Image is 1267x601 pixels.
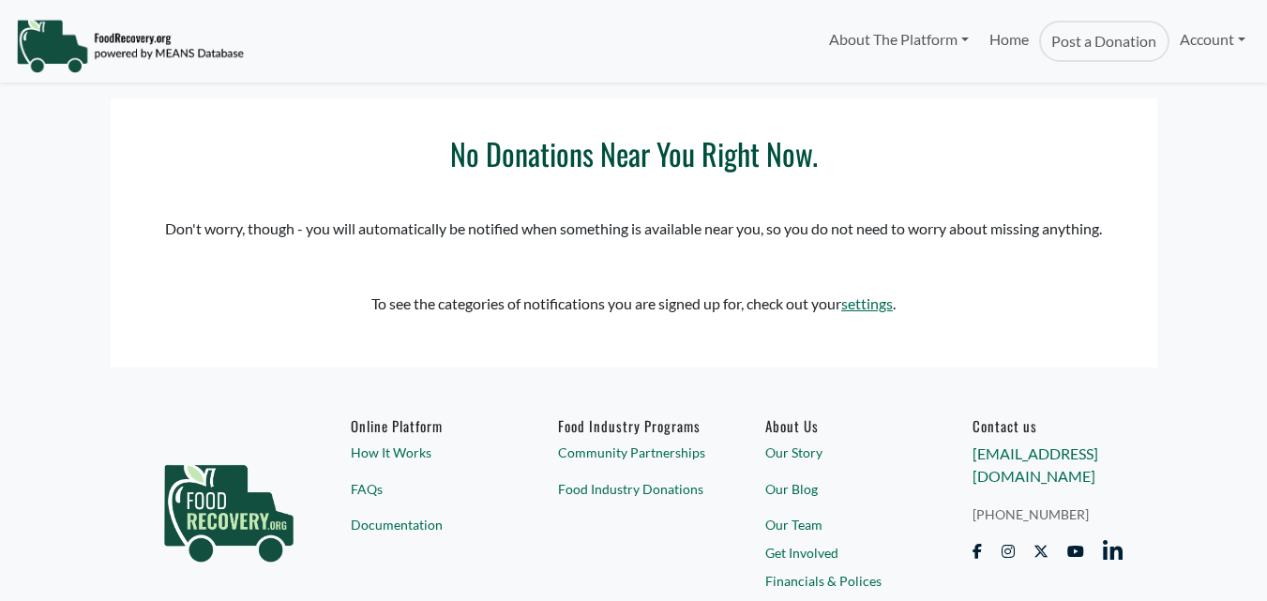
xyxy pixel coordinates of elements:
a: FAQs [351,479,501,499]
a: Our Blog [765,479,915,499]
a: [PHONE_NUMBER] [973,504,1123,524]
a: settings [841,294,893,312]
a: How It Works [351,443,501,462]
a: Account [1169,21,1256,58]
h6: Food Industry Programs [558,417,708,434]
a: About Us [765,417,915,434]
img: NavigationLogo_FoodRecovery-91c16205cd0af1ed486a0f1a7774a6544ea792ac00100771e7dd3ec7c0e58e41.png [16,18,244,74]
a: Post a Donation [1039,21,1169,62]
a: [EMAIL_ADDRESS][DOMAIN_NAME] [973,444,1098,485]
h2: No Donations Near You Right Now. [148,136,1120,172]
img: food_recovery_green_logo-76242d7a27de7ed26b67be613a865d9c9037ba317089b267e0515145e5e51427.png [144,417,313,595]
a: Community Partnerships [558,443,708,462]
a: Our Story [765,443,915,462]
a: About The Platform [818,21,978,58]
p: To see the categories of notifications you are signed up for, check out your . [148,293,1120,315]
a: Food Industry Donations [558,479,708,499]
a: Documentation [351,515,501,534]
h6: Online Platform [351,417,501,434]
a: Get Involved [765,543,915,563]
a: Our Team [765,515,915,534]
p: Don't worry, though - you will automatically be notified when something is available near you, so... [148,218,1120,240]
a: Financials & Polices [765,571,915,591]
a: Home [979,21,1039,62]
h6: Contact us [973,417,1123,434]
